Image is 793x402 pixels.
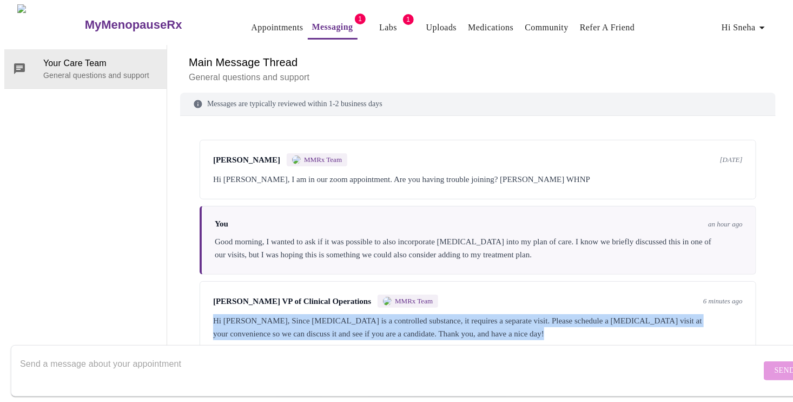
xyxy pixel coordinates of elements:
button: Appointments [247,17,307,38]
a: MyMenopauseRx [83,6,225,44]
button: Hi Sneha [717,17,773,38]
div: Messages are typically reviewed within 1-2 business days [180,93,776,116]
a: Refer a Friend [580,20,635,35]
textarea: Send a message about your appointment [20,353,761,388]
span: 6 minutes ago [703,297,743,306]
span: an hour ago [708,220,743,229]
a: Uploads [426,20,457,35]
div: Good morning, I wanted to ask if it was possible to also incorporate [MEDICAL_DATA] into my plan ... [215,235,743,261]
span: Hi Sneha [722,20,769,35]
a: Appointments [251,20,303,35]
a: Labs [379,20,397,35]
a: Messaging [312,20,353,35]
a: Medications [468,20,513,35]
img: MMRX [383,297,392,306]
div: Your Care TeamGeneral questions and support [4,49,167,88]
span: Your Care Team [43,57,158,70]
button: Medications [464,17,518,38]
button: Labs [371,17,406,38]
button: Messaging [308,16,358,40]
span: [PERSON_NAME] [213,155,280,165]
button: Refer a Friend [576,17,639,38]
button: Community [520,17,573,38]
div: Hi [PERSON_NAME], Since [MEDICAL_DATA] is a controlled substance, it requires a separate visit. P... [213,314,743,340]
p: General questions and support [43,70,158,81]
img: MyMenopauseRx Logo [17,4,83,45]
span: [PERSON_NAME] VP of Clinical Operations [213,297,371,306]
h6: Main Message Thread [189,54,767,71]
span: You [215,219,228,229]
button: Uploads [422,17,461,38]
span: [DATE] [720,155,743,164]
img: MMRX [292,155,301,164]
span: MMRx Team [304,155,342,164]
div: Hi [PERSON_NAME], I am in our zoom appointment. Are you having trouble joining? [PERSON_NAME] WHNP [213,173,743,186]
p: General questions and support [189,71,767,84]
span: 1 [355,14,366,24]
a: Community [525,20,569,35]
span: 1 [403,14,414,25]
h3: MyMenopauseRx [85,18,182,32]
span: MMRx Team [395,297,433,306]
